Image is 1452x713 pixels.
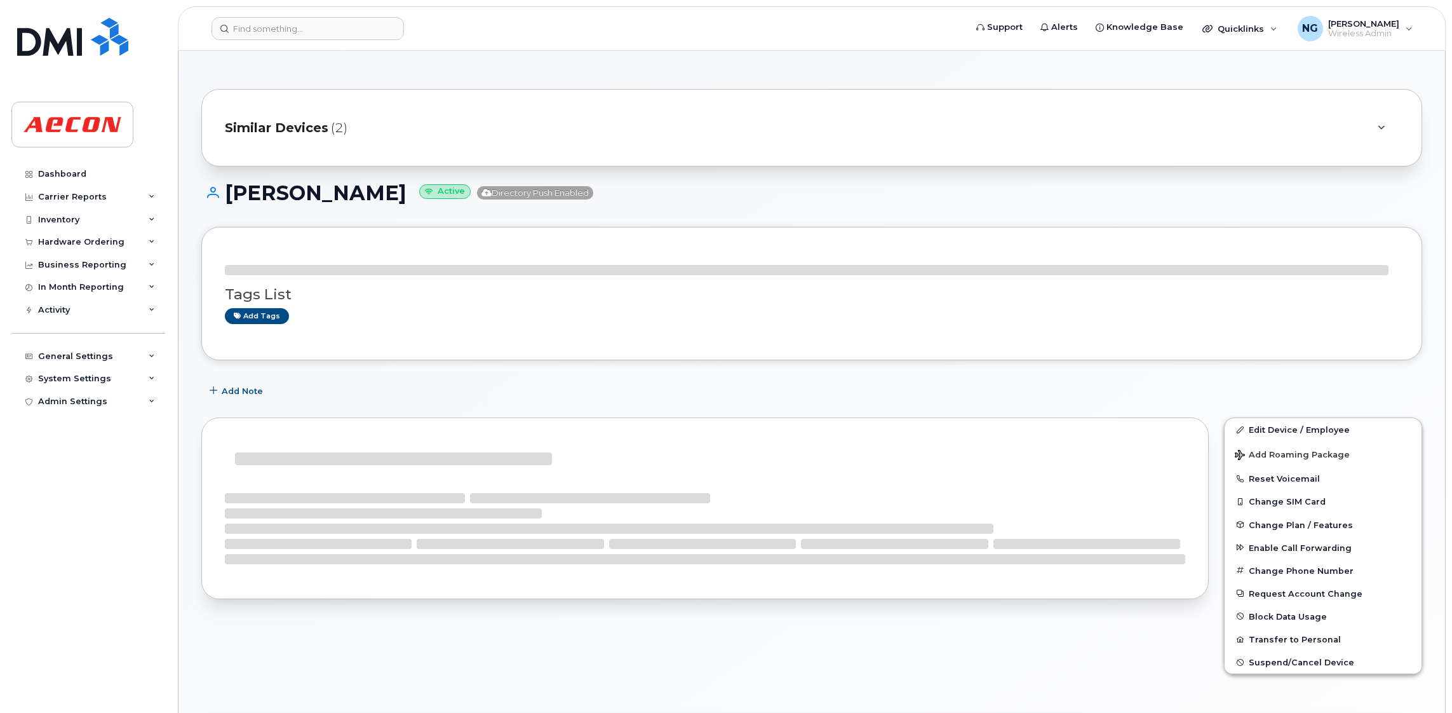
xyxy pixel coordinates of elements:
span: Suspend/Cancel Device [1249,658,1354,667]
span: Add Roaming Package [1235,450,1350,462]
button: Add Note [201,379,274,402]
span: Change Plan / Features [1249,520,1353,529]
a: Edit Device / Employee [1225,418,1422,441]
a: Add tags [225,308,289,324]
button: Add Roaming Package [1225,441,1422,467]
h1: [PERSON_NAME] [201,182,1422,204]
button: Change Phone Number [1225,559,1422,582]
button: Transfer to Personal [1225,628,1422,651]
button: Suspend/Cancel Device [1225,651,1422,674]
button: Enable Call Forwarding [1225,536,1422,559]
button: Block Data Usage [1225,605,1422,628]
button: Change SIM Card [1225,490,1422,513]
h3: Tags List [225,287,1399,302]
button: Change Plan / Features [1225,513,1422,536]
span: Add Note [222,385,263,397]
button: Request Account Change [1225,582,1422,605]
small: Active [419,184,471,199]
span: (2) [331,119,347,137]
span: Similar Devices [225,119,328,137]
span: Directory Push Enabled [477,186,593,200]
button: Reset Voicemail [1225,467,1422,490]
span: Enable Call Forwarding [1249,543,1352,552]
